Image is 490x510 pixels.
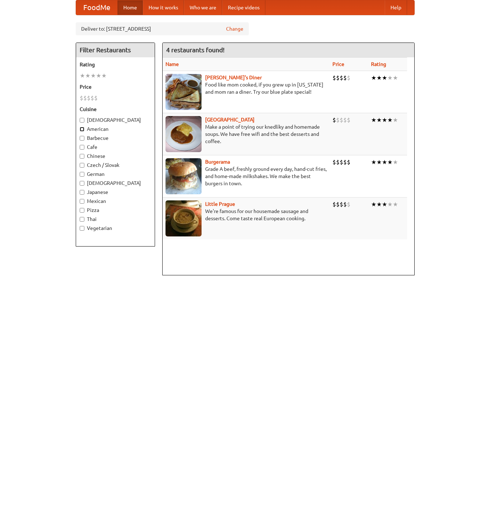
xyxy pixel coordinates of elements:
[80,163,84,168] input: Czech / Slovak
[80,189,151,196] label: Japanese
[80,226,84,231] input: Vegetarian
[85,72,91,80] li: ★
[343,158,347,166] li: $
[387,158,393,166] li: ★
[80,208,84,213] input: Pizza
[205,117,255,123] a: [GEOGRAPHIC_DATA]
[393,74,398,82] li: ★
[80,94,83,102] li: $
[80,125,151,133] label: American
[382,116,387,124] li: ★
[80,136,84,141] input: Barbecue
[91,94,94,102] li: $
[347,200,350,208] li: $
[80,154,84,159] input: Chinese
[165,200,202,236] img: littleprague.jpg
[226,25,243,32] a: Change
[376,116,382,124] li: ★
[347,74,350,82] li: $
[343,200,347,208] li: $
[118,0,143,15] a: Home
[80,134,151,142] label: Barbecue
[165,74,202,110] img: sallys.jpg
[80,216,151,223] label: Thai
[91,72,96,80] li: ★
[347,158,350,166] li: $
[165,208,327,222] p: We're famous for our housemade sausage and desserts. Come taste real European cooking.
[393,200,398,208] li: ★
[184,0,222,15] a: Who we are
[80,116,151,124] label: [DEMOGRAPHIC_DATA]
[387,74,393,82] li: ★
[336,74,340,82] li: $
[94,94,98,102] li: $
[165,123,327,145] p: Make a point of trying our knedlíky and homemade soups. We have free wifi and the best desserts a...
[376,74,382,82] li: ★
[382,74,387,82] li: ★
[336,116,340,124] li: $
[165,61,179,67] a: Name
[83,94,87,102] li: $
[332,61,344,67] a: Price
[376,200,382,208] li: ★
[80,181,84,186] input: [DEMOGRAPHIC_DATA]
[347,116,350,124] li: $
[80,179,151,187] label: [DEMOGRAPHIC_DATA]
[371,200,376,208] li: ★
[80,106,151,113] h5: Cuisine
[143,0,184,15] a: How it works
[382,200,387,208] li: ★
[393,158,398,166] li: ★
[80,198,151,205] label: Mexican
[376,158,382,166] li: ★
[80,190,84,195] input: Japanese
[165,165,327,187] p: Grade A beef, freshly ground every day, hand-cut fries, and home-made milkshakes. We make the bes...
[205,201,235,207] a: Little Prague
[205,159,230,165] a: Burgerama
[387,200,393,208] li: ★
[80,217,84,222] input: Thai
[165,116,202,152] img: czechpoint.jpg
[80,61,151,68] h5: Rating
[80,172,84,177] input: German
[371,74,376,82] li: ★
[336,158,340,166] li: $
[340,158,343,166] li: $
[343,116,347,124] li: $
[76,43,155,57] h4: Filter Restaurants
[382,158,387,166] li: ★
[87,94,91,102] li: $
[371,116,376,124] li: ★
[80,199,84,204] input: Mexican
[332,74,336,82] li: $
[166,46,225,53] ng-pluralize: 4 restaurants found!
[101,72,107,80] li: ★
[340,116,343,124] li: $
[80,145,84,150] input: Cafe
[76,22,249,35] div: Deliver to: [STREET_ADDRESS]
[205,75,262,80] a: [PERSON_NAME]'s Diner
[385,0,407,15] a: Help
[343,74,347,82] li: $
[76,0,118,15] a: FoodMe
[165,81,327,96] p: Food like mom cooked, if you grew up in [US_STATE] and mom ran a diner. Try our blue plate special!
[387,116,393,124] li: ★
[96,72,101,80] li: ★
[371,158,376,166] li: ★
[80,127,84,132] input: American
[80,170,151,178] label: German
[80,118,84,123] input: [DEMOGRAPHIC_DATA]
[80,152,151,160] label: Chinese
[80,161,151,169] label: Czech / Slovak
[332,200,336,208] li: $
[340,200,343,208] li: $
[80,207,151,214] label: Pizza
[340,74,343,82] li: $
[165,158,202,194] img: burgerama.jpg
[393,116,398,124] li: ★
[80,72,85,80] li: ★
[336,200,340,208] li: $
[332,158,336,166] li: $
